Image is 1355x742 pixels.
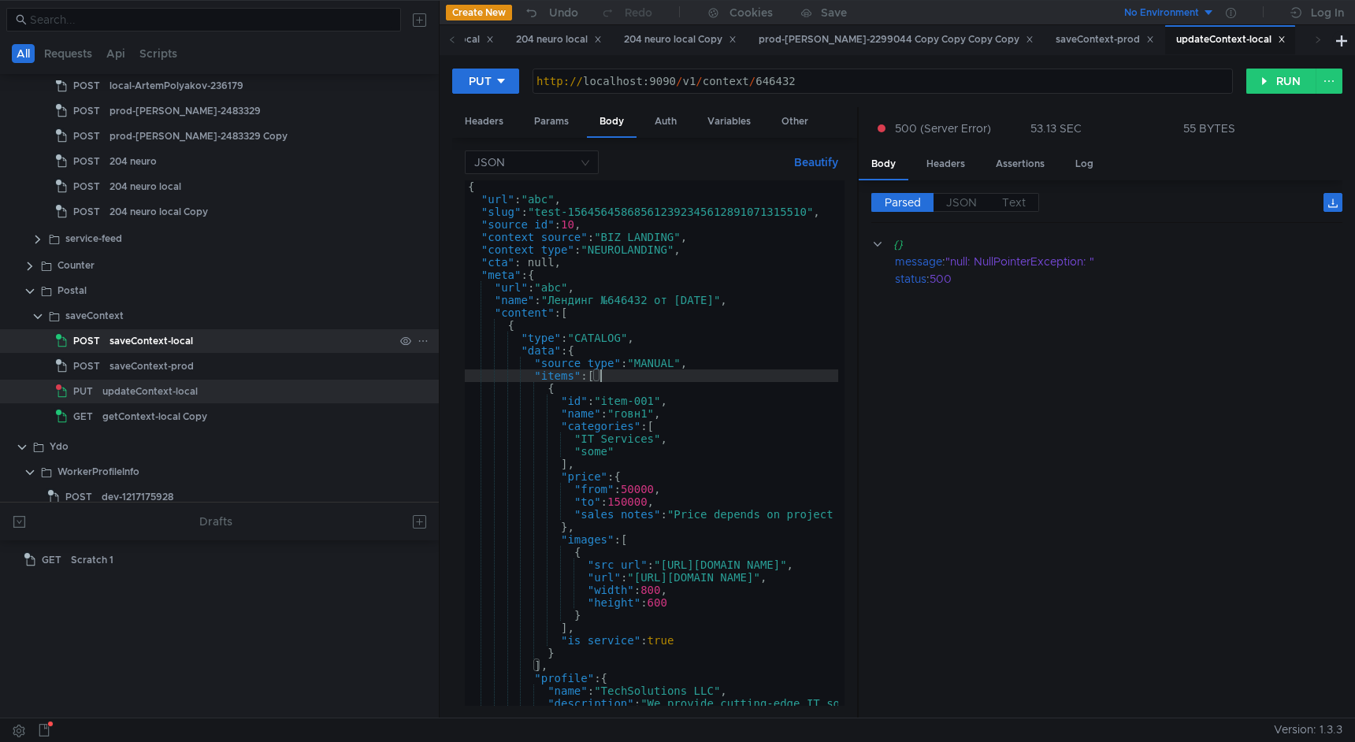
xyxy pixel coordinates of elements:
[110,74,243,98] div: local-ArtemPolyakov-236179
[1124,6,1199,20] div: No Environment
[983,150,1057,179] div: Assertions
[1030,121,1082,135] div: 53.13 SEC
[73,150,100,173] span: POST
[73,200,100,224] span: POST
[65,485,92,509] span: POST
[1176,32,1286,48] div: updateContext-local
[102,380,198,403] div: updateContext-local
[73,175,100,198] span: POST
[759,32,1034,48] div: prod-[PERSON_NAME]-2299044 Copy Copy Copy Copy
[522,107,581,136] div: Params
[1056,32,1154,48] div: saveContext-prod
[73,380,93,403] span: PUT
[587,107,637,138] div: Body
[110,175,181,198] div: 204 neuro local
[110,354,194,378] div: saveContext-prod
[1311,3,1344,22] div: Log In
[625,3,652,22] div: Redo
[788,153,845,172] button: Beautify
[110,329,193,353] div: saveContext-local
[1063,150,1106,179] div: Log
[893,236,1320,253] div: {}
[65,227,122,250] div: service-feed
[945,253,1323,270] div: "null: NullPointerException: "
[102,44,130,63] button: Api
[102,485,173,509] div: dev-1217175928
[946,195,977,210] span: JSON
[73,405,93,429] span: GET
[135,44,182,63] button: Scripts
[73,124,100,148] span: POST
[58,254,95,277] div: Counter
[199,512,232,531] div: Drafts
[729,3,773,22] div: Cookies
[110,124,288,148] div: prod-[PERSON_NAME]-2483329 Copy
[73,329,100,353] span: POST
[58,279,87,302] div: Postal
[73,99,100,123] span: POST
[65,304,124,328] div: saveContext
[58,460,139,484] div: WorkerProfileInfo
[452,107,516,136] div: Headers
[1183,121,1235,135] div: 55 BYTES
[452,69,519,94] button: PUT
[110,99,261,123] div: prod-[PERSON_NAME]-2483329
[695,107,763,136] div: Variables
[516,32,602,48] div: 204 neuro local
[914,150,978,179] div: Headers
[895,253,1342,270] div: :
[895,270,926,288] div: status
[821,7,847,18] div: Save
[885,195,921,210] span: Parsed
[73,354,100,378] span: POST
[1246,69,1316,94] button: RUN
[110,150,157,173] div: 204 neuro
[469,72,492,90] div: PUT
[859,150,908,180] div: Body
[110,200,208,224] div: 204 neuro local Copy
[71,548,113,572] div: Scratch 1
[895,253,942,270] div: message
[30,11,392,28] input: Search...
[73,74,100,98] span: POST
[930,270,1322,288] div: 500
[895,120,991,137] span: 500 (Server Error)
[589,1,663,24] button: Redo
[39,44,97,63] button: Requests
[50,435,69,458] div: Ydo
[102,405,207,429] div: getContext-local Copy
[42,548,61,572] span: GET
[12,44,35,63] button: All
[642,107,689,136] div: Auth
[1002,195,1026,210] span: Text
[512,1,589,24] button: Undo
[895,270,1342,288] div: :
[1274,718,1342,741] span: Version: 1.3.3
[549,3,578,22] div: Undo
[446,5,512,20] button: Create New
[769,107,821,136] div: Other
[624,32,737,48] div: 204 neuro local Copy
